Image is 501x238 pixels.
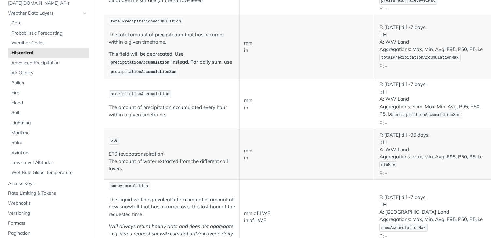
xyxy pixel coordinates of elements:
a: Weather Codes [8,38,89,48]
span: precipitationAccumulationSum [394,113,460,117]
a: Probabilistic Forecasting [8,28,89,38]
span: Historical [11,50,87,56]
a: Aviation [8,148,89,158]
p: mm in [244,97,371,112]
p: The total amount of precipitation that has occurred within a given timeframe. [109,31,235,46]
a: Solar [8,138,89,148]
a: Core [8,18,89,28]
a: Advanced Precipitation [8,58,89,68]
button: Hide subpages for Weather Data Layers [82,11,87,16]
a: Air Quality [8,68,89,78]
span: snowAccumulationMax [381,226,426,230]
p: F: [DATE] till -7 days. I: H A: WW Land Aggregations: Max, Min, Avg, P95, P50, P5. i.e P: - [379,24,487,70]
a: Flood [8,98,89,108]
p: mm in [244,147,371,162]
span: Advanced Precipitation [11,60,87,66]
a: Lightning [8,118,89,128]
span: snowAccumulation [111,184,148,188]
p: mm of LWE in of LWE [244,210,371,224]
a: Low-Level Altitudes [8,158,89,168]
span: Air Quality [11,70,87,76]
span: precipitationAccumulation [111,60,169,65]
a: Maritime [8,128,89,138]
span: Weather Codes [11,40,87,46]
span: Maritime [11,130,87,136]
span: Lightning [11,120,87,126]
span: Probabilistic Forecasting [11,30,87,37]
span: Solar [11,140,87,146]
span: Low-Level Altitudes [11,159,87,166]
strong: This field will be deprecated. Use instead. For daily sum, use [109,51,232,74]
span: Soil [11,110,87,116]
span: Pagination [8,230,87,237]
span: Access Keys [8,180,87,187]
a: Rate Limiting & Tokens [5,188,89,198]
span: precipitationAccumulationSum [111,70,176,74]
a: Weather Data LayersHide subpages for Weather Data Layers [5,8,89,18]
span: et0Max [381,163,395,168]
span: Pollen [11,80,87,86]
a: Historical [8,48,89,58]
p: F: [DATE] till -90 days. I: H A: WW Land Aggregations: Max, Min, Avg, P95, P50, P5. i.e P: - [379,131,487,177]
span: Wet Bulb Globe Temperature [11,170,87,176]
span: totalPrecipitationAccumulationMax [381,55,459,60]
a: Access Keys [5,179,89,188]
span: Versioning [8,210,87,216]
a: Soil [8,108,89,118]
span: Flood [11,100,87,106]
span: totalPrecipitationAccumulation [111,19,181,24]
p: The amount of precipitation accumulated every hour within a given timeframe. [109,104,235,118]
span: Core [11,20,87,26]
span: et0 [111,139,118,143]
span: Weather Data Layers [8,10,81,17]
span: Aviation [11,150,87,156]
span: Formats [8,220,87,227]
p: ET0 (evapotranspiration) The amount of water extracted from the different soil layers. [109,150,235,172]
p: F: [DATE] till -7 days. I: H A: WW Land Aggregations: Sum, Max, Min, Avg, P95, P50, P5. i.e P: - [379,81,487,127]
a: Fire [8,88,89,98]
p: The 'liquid water equivalent' of accumulated amount of new snowfall that has occurred over the la... [109,196,235,218]
span: Rate Limiting & Tokens [8,190,87,197]
a: Formats [5,218,89,228]
a: Webhooks [5,199,89,208]
span: precipitationAccumulation [111,92,169,97]
a: Versioning [5,208,89,218]
span: Webhooks [8,200,87,207]
a: Wet Bulb Globe Temperature [8,168,89,178]
span: Fire [11,90,87,96]
p: mm in [244,39,371,54]
a: Pollen [8,78,89,88]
